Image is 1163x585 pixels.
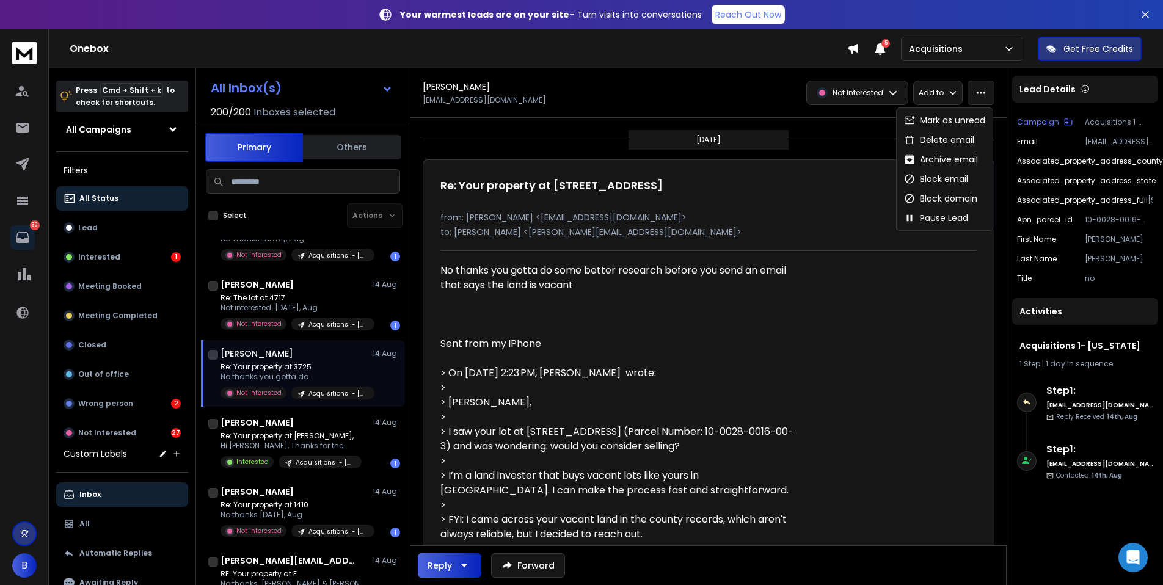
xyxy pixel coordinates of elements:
[390,252,400,261] div: 1
[696,135,721,145] p: [DATE]
[253,105,335,120] h3: Inboxes selected
[1019,359,1151,369] div: |
[221,569,367,579] p: RE: Your property at E
[1092,471,1122,480] span: 14th, Aug
[1085,215,1153,225] p: 10-0028-0016-00-3
[171,428,181,438] div: 27
[66,123,131,136] h1: All Campaigns
[1046,459,1153,468] h6: [EMAIL_ADDRESS][DOMAIN_NAME]
[1107,412,1137,421] span: 14th, Aug
[308,527,367,536] p: Acquisitions 1- [US_STATE]
[428,559,452,572] div: Reply
[64,448,127,460] h3: Custom Labels
[390,459,400,468] div: 1
[904,153,978,165] div: Archive email
[308,251,367,260] p: Acquisitions 1- [US_STATE]
[423,81,490,93] h1: [PERSON_NAME]
[423,95,546,105] p: [EMAIL_ADDRESS][DOMAIN_NAME]
[308,320,367,329] p: Acquisitions 1- [US_STATE]
[1017,254,1057,264] p: Last Name
[221,485,294,498] h1: [PERSON_NAME]
[1046,401,1153,410] h6: [EMAIL_ADDRESS][DOMAIN_NAME]
[221,416,294,429] h1: [PERSON_NAME]
[1085,274,1153,283] p: no
[1019,358,1040,369] span: 1 Step
[1056,471,1122,480] p: Contacted
[833,88,883,98] p: Not Interested
[171,252,181,262] div: 1
[1085,254,1153,264] p: [PERSON_NAME]
[904,173,968,185] div: Block email
[491,553,565,578] button: Forward
[1017,176,1156,186] p: associated_property_address_state
[1063,43,1133,55] p: Get Free Credits
[296,458,354,467] p: Acquisitions 1- [US_STATE]
[100,83,163,97] span: Cmd + Shift + k
[1017,156,1163,166] p: associated_property_address_county
[221,554,355,567] h1: [PERSON_NAME][EMAIL_ADDRESS][DOMAIN_NAME]
[78,369,129,379] p: Out of office
[221,303,367,313] p: Not interested. [DATE], Aug
[1046,358,1113,369] span: 1 day in sequence
[390,528,400,537] div: 1
[400,9,569,21] strong: Your warmest leads are on your site
[221,278,294,291] h1: [PERSON_NAME]
[308,389,367,398] p: Acquisitions 1- [US_STATE]
[171,399,181,409] div: 2
[78,282,142,291] p: Meeting Booked
[373,418,400,427] p: 14 Aug
[76,84,175,109] p: Press to check for shortcuts.
[904,192,977,205] div: Block domain
[373,349,400,358] p: 14 Aug
[440,177,663,194] h1: Re: Your property at [STREET_ADDRESS]
[236,388,282,398] p: Not Interested
[1017,195,1148,205] p: associated_property_address_full
[221,362,367,372] p: Re: Your property at 3725
[211,105,251,120] span: 200 / 200
[715,9,781,21] p: Reach Out Now
[904,114,985,126] div: Mark as unread
[881,39,890,48] span: 5
[78,428,136,438] p: Not Interested
[236,457,269,467] p: Interested
[909,43,968,55] p: Acquisitions
[400,9,702,21] p: – Turn visits into conversations
[205,133,303,162] button: Primary
[79,490,101,500] p: Inbox
[1017,215,1073,225] p: apn_parcel_id
[373,487,400,496] p: 14 Aug
[1012,298,1158,325] div: Activities
[1017,274,1032,283] p: title
[1085,234,1153,244] p: [PERSON_NAME]
[1017,137,1038,147] p: Email
[1148,195,1153,205] p: [STREET_ADDRESS]
[373,556,400,565] p: 14 Aug
[221,347,293,360] h1: [PERSON_NAME]
[440,226,977,238] p: to: [PERSON_NAME] <[PERSON_NAME][EMAIL_ADDRESS][DOMAIN_NAME]>
[79,548,152,558] p: Automatic Replies
[1085,117,1153,127] p: Acquisitions 1- [US_STATE]
[1019,83,1076,95] p: Lead Details
[1085,137,1153,147] p: [EMAIL_ADDRESS][DOMAIN_NAME]
[56,162,188,179] h3: Filters
[12,553,37,578] span: B
[440,211,977,223] p: from: [PERSON_NAME] <[EMAIL_ADDRESS][DOMAIN_NAME]>
[373,280,400,289] p: 14 Aug
[1046,383,1153,398] h6: Step 1 :
[78,223,98,233] p: Lead
[221,500,367,510] p: Re: Your property at 1410
[221,431,362,441] p: Re: Your property at [PERSON_NAME],
[211,82,282,94] h1: All Inbox(s)
[78,311,158,321] p: Meeting Completed
[1019,340,1151,352] h1: Acquisitions 1- [US_STATE]
[78,252,120,262] p: Interested
[79,194,118,203] p: All Status
[236,319,282,329] p: Not Interested
[30,220,40,230] p: 30
[1046,442,1153,457] h6: Step 1 :
[12,42,37,64] img: logo
[1118,543,1148,572] div: Open Intercom Messenger
[78,399,133,409] p: Wrong person
[1056,412,1137,421] p: Reply Received
[223,211,247,220] label: Select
